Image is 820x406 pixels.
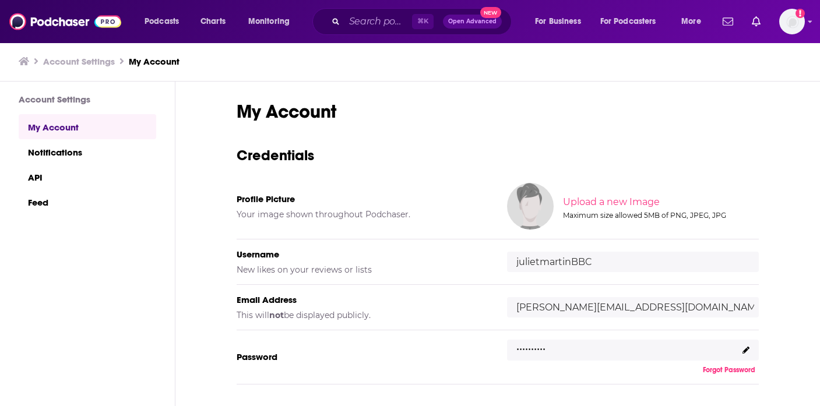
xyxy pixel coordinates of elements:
[193,12,233,31] a: Charts
[145,13,179,30] span: Podcasts
[19,94,156,105] h3: Account Settings
[136,12,194,31] button: open menu
[237,249,488,260] h5: Username
[507,183,554,230] img: Your profile image
[19,139,156,164] a: Notifications
[507,297,759,317] input: email
[344,12,412,31] input: Search podcasts, credits, & more...
[237,146,759,164] h3: Credentials
[237,209,488,220] h5: Your image shown throughout Podchaser.
[129,56,180,67] a: My Account
[19,189,156,214] a: Feed
[699,365,759,375] button: Forgot Password
[240,12,305,31] button: open menu
[527,12,596,31] button: open menu
[323,8,523,35] div: Search podcasts, credits, & more...
[237,193,488,204] h5: Profile Picture
[237,351,488,362] h5: Password
[747,12,765,31] a: Show notifications dropdown
[237,294,488,305] h5: Email Address
[673,12,716,31] button: open menu
[237,100,759,123] h1: My Account
[796,9,805,18] svg: Add a profile image
[779,9,805,34] span: Logged in as julietmartinBBC
[19,164,156,189] a: API
[269,310,284,320] b: not
[718,12,738,31] a: Show notifications dropdown
[600,13,656,30] span: For Podcasters
[779,9,805,34] button: Show profile menu
[19,114,156,139] a: My Account
[412,14,434,29] span: ⌘ K
[563,211,756,220] div: Maximum size allowed 5MB of PNG, JPEG, JPG
[779,9,805,34] img: User Profile
[9,10,121,33] img: Podchaser - Follow, Share and Rate Podcasts
[593,12,673,31] button: open menu
[237,264,488,275] h5: New likes on your reviews or lists
[248,13,290,30] span: Monitoring
[681,13,701,30] span: More
[516,337,546,354] p: ..........
[507,252,759,272] input: username
[535,13,581,30] span: For Business
[237,310,488,320] h5: This will be displayed publicly.
[448,19,497,24] span: Open Advanced
[200,13,226,30] span: Charts
[43,56,115,67] a: Account Settings
[443,15,502,29] button: Open AdvancedNew
[480,7,501,18] span: New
